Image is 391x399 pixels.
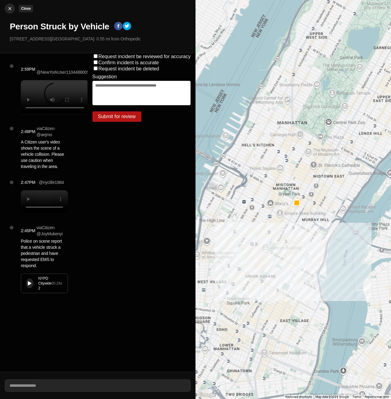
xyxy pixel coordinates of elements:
[5,4,15,13] button: cancelClose
[123,22,131,32] button: twitter
[51,281,62,286] div: 30.24 s
[10,21,109,32] h1: Person Struck by Vehicle
[114,22,123,32] button: facebook
[99,54,191,59] label: Request incident be reviewed for accuracy
[37,63,89,75] p: · @NewYorkUser1104488005
[38,276,51,291] div: NYPD Citywide 2
[21,129,35,135] p: 2:49PM
[21,139,68,170] p: A Citizen user's video shows the scene of a vehicle collision. Please use caution when traveling ...
[92,111,141,122] button: Submit for review
[352,395,361,398] a: Terms (opens in new tab)
[21,228,35,234] p: 2:45PM
[37,225,68,237] p: via Citizen · @ JoyMukenyi
[21,66,35,72] p: 2:59PM
[7,6,13,12] img: cancel
[315,395,349,398] span: Map data ©2025 Google
[197,391,217,399] img: Google
[92,74,117,80] label: Suggestion
[99,66,159,71] label: Request incident be deleted
[21,6,31,11] small: Close
[285,395,312,399] button: Keyboard shortcuts
[99,60,159,65] label: Confirm incident is accurate
[197,391,217,399] a: Open this area in Google Maps (opens a new window)
[365,395,389,398] a: Report a map error
[21,179,35,185] p: 2:47PM
[37,179,64,185] p: · @nyclife1984
[10,36,191,42] p: [STREET_ADDRESS][GEOGRAPHIC_DATA] · 0.55 mi from Orthopedic
[37,125,68,138] p: via Citizen · @ aejmo
[21,238,68,269] p: Police on scene report that a vehicle struck a pedestrian and have requested EMS to respond.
